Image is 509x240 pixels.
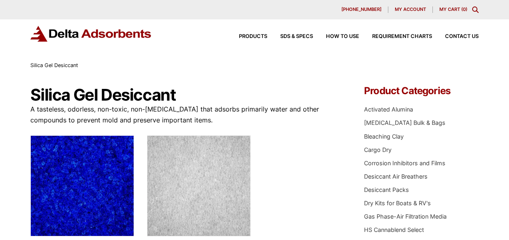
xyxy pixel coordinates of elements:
[364,173,428,180] a: Desiccant Air Breathers
[364,86,478,96] h4: Product Categories
[30,86,342,104] h1: Silica Gel Desiccant
[372,34,432,39] span: Requirement Charts
[239,34,267,39] span: Products
[364,119,445,126] a: [MEDICAL_DATA] Bulk & Bags
[388,6,433,13] a: My account
[432,34,479,39] a: Contact Us
[364,226,424,233] a: HS Cannablend Select
[30,135,134,236] img: Blue Indicating Silica Gel Desiccant Bulk
[364,213,447,220] a: Gas Phase-Air Filtration Media
[445,34,479,39] span: Contact Us
[364,160,445,166] a: Corrosion Inhibitors and Films
[439,6,467,12] a: My Cart (0)
[326,34,359,39] span: How to Use
[267,34,313,39] a: SDS & SPECS
[313,34,359,39] a: How to Use
[364,146,392,153] a: Cargo Dry
[364,200,431,206] a: Dry Kits for Boats & RV's
[335,6,388,13] a: [PHONE_NUMBER]
[341,7,381,12] span: [PHONE_NUMBER]
[30,104,342,126] p: A tasteless, odorless, non-toxic, non-[MEDICAL_DATA] that adsorbs primarily water and other compo...
[280,34,313,39] span: SDS & SPECS
[364,133,404,140] a: Bleaching Clay
[364,186,409,193] a: Desiccant Packs
[364,106,413,113] a: Activated Alumina
[30,62,78,68] span: Silica Gel Desiccant
[30,26,152,42] img: Delta Adsorbents
[147,135,251,236] img: White Silica Gel Desiccant Bulk
[395,7,426,12] span: My account
[463,6,466,12] span: 0
[226,34,267,39] a: Products
[472,6,479,13] div: Toggle Modal Content
[359,34,432,39] a: Requirement Charts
